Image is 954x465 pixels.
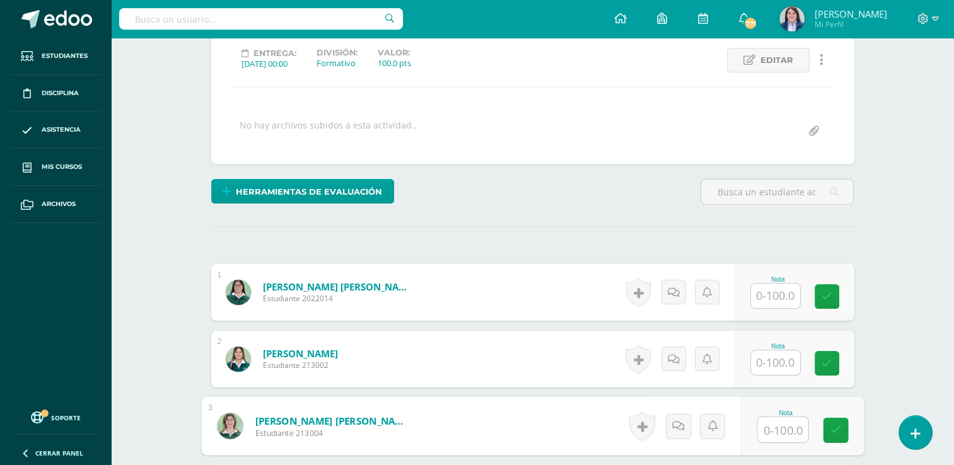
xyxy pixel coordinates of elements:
[226,347,251,372] img: 5e4a5e14f90d64e2256507fcb5a9ae0c.png
[42,51,88,61] span: Estudiantes
[119,8,403,30] input: Busca un usuario...
[236,180,382,204] span: Herramientas de evaluación
[10,38,101,75] a: Estudiantes
[42,199,76,209] span: Archivos
[15,408,96,425] a: Soporte
[757,417,808,442] input: 0-100.0
[779,6,805,32] img: 7189dd0a2475061f524ba7af0511f049.png
[42,125,81,135] span: Asistencia
[263,280,414,293] a: [PERSON_NAME] [PERSON_NAME]
[253,49,296,58] span: Entrega:
[42,88,79,98] span: Disciplina
[42,162,82,172] span: Mis cursos
[814,19,887,30] span: Mi Perfil
[760,49,793,72] span: Editar
[757,409,814,416] div: Nota
[751,350,800,375] input: 0-100.0
[240,119,419,144] div: No hay archivos subidos a esta actividad...
[701,180,853,204] input: Busca un estudiante aquí...
[217,413,243,439] img: 05e2717679359c3267a54ebd06b84e64.png
[263,293,414,304] span: Estudiante 2022014
[35,449,83,457] span: Cerrar panel
[263,347,338,360] a: [PERSON_NAME]
[378,57,411,69] div: 100.0 pts
[255,427,410,439] span: Estudiante 213004
[750,343,806,350] div: Nota
[263,360,338,370] span: Estudiante 213002
[317,48,358,57] label: División:
[751,284,800,308] input: 0-100.0
[211,179,394,204] a: Herramientas de evaluación
[255,414,410,427] a: [PERSON_NAME] [PERSON_NAME]
[241,58,296,69] div: [DATE] 00:00
[378,48,411,57] label: Valor:
[743,16,757,30] span: 771
[226,280,251,305] img: 3e3fd6e5ab412e34de53ec92eb8dbd43.png
[10,186,101,223] a: Archivos
[10,149,101,186] a: Mis cursos
[51,413,81,422] span: Soporte
[750,276,806,283] div: Nota
[317,57,358,69] div: Formativo
[814,8,887,20] span: [PERSON_NAME]
[10,75,101,112] a: Disciplina
[10,112,101,149] a: Asistencia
